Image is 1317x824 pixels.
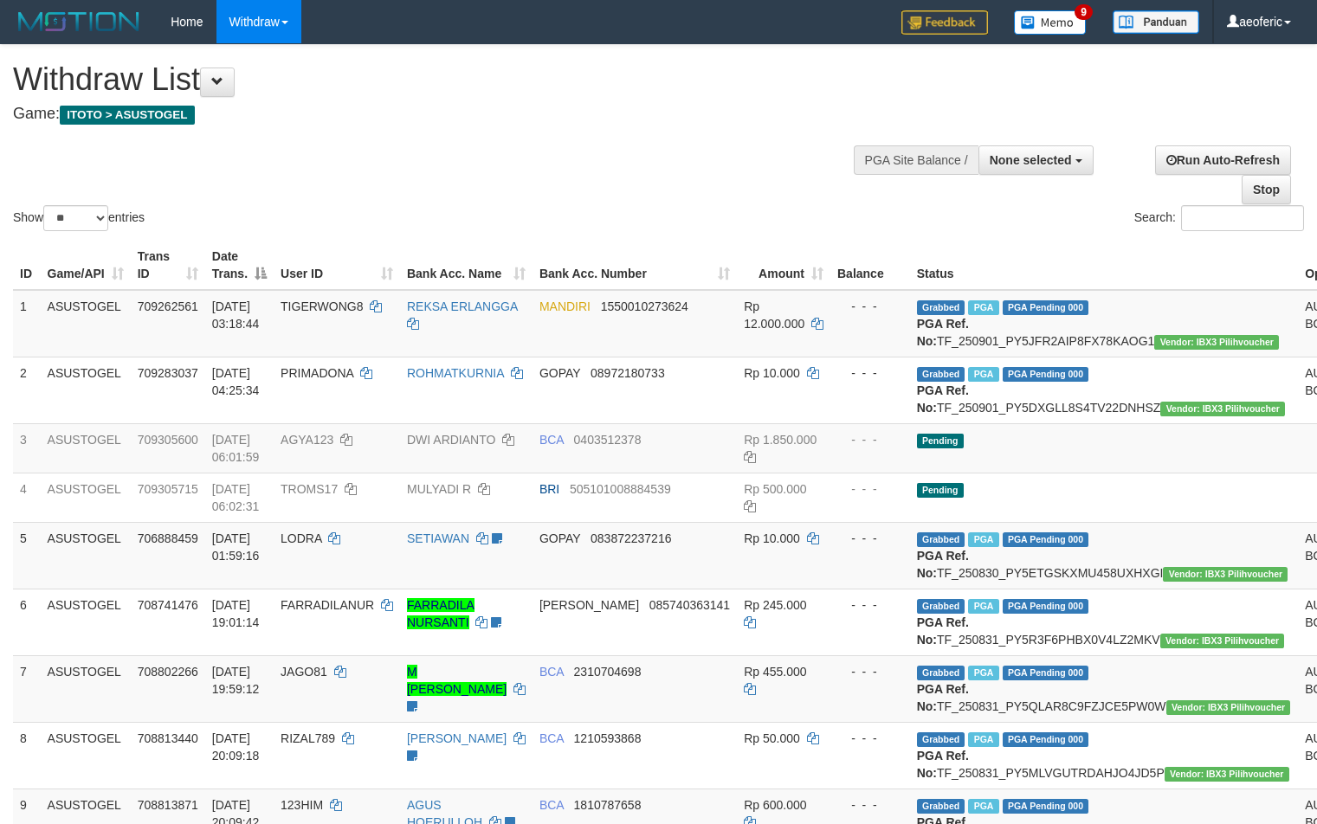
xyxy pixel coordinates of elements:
span: 706888459 [138,531,198,545]
span: Copy 2310704698 to clipboard [574,665,642,679]
span: TROMS17 [281,482,338,496]
span: Rp 10.000 [744,531,800,545]
span: Copy 1810787658 to clipboard [574,798,642,812]
span: [DATE] 06:02:31 [212,482,260,513]
span: 709305715 [138,482,198,496]
select: Showentries [43,205,108,231]
th: Status [910,241,1299,290]
span: Vendor URL: https://payment5.1velocity.biz [1166,700,1291,715]
span: Marked by aeobayu [968,367,998,382]
span: RIZAL789 [281,731,335,745]
td: ASUSTOGEL [41,357,131,423]
div: - - - [837,730,903,747]
span: Rp 50.000 [744,731,800,745]
span: Vendor URL: https://payment5.1velocity.biz [1163,567,1288,582]
span: Copy 1210593868 to clipboard [574,731,642,745]
span: Grabbed [917,532,965,547]
span: [DATE] 01:59:16 [212,531,260,563]
img: Feedback.jpg [901,10,988,35]
span: Grabbed [917,666,965,680]
div: - - - [837,530,903,547]
td: ASUSTOGEL [41,655,131,722]
label: Show entries [13,205,145,231]
span: AGYA123 [281,433,333,447]
td: 6 [13,589,41,655]
span: TIGERWONG8 [281,299,363,313]
b: PGA Ref. No: [917,317,969,348]
span: Marked by aeotriv [968,732,998,747]
a: FARRADILA NURSANTI [407,598,475,629]
span: Copy 1550010273624 to clipboard [601,299,688,313]
span: BCA [539,433,564,447]
span: 709305600 [138,433,198,447]
b: PGA Ref. No: [917,549,969,580]
span: PRIMADONA [281,366,353,380]
a: [PERSON_NAME] [407,731,507,745]
span: 709262561 [138,299,198,313]
span: Marked by aeotriv [968,666,998,680]
span: Rp 600.000 [744,798,806,812]
span: 9 [1075,4,1093,20]
td: ASUSTOGEL [41,290,131,357]
td: 1 [13,290,41,357]
span: BCA [539,731,564,745]
td: 5 [13,522,41,589]
span: Grabbed [917,599,965,614]
th: Bank Acc. Number: activate to sort column ascending [533,241,737,290]
span: PGA Pending [1003,666,1089,680]
b: PGA Ref. No: [917,615,969,647]
th: ID [13,241,41,290]
span: 708813871 [138,798,198,812]
th: User ID: activate to sort column ascending [274,241,400,290]
b: PGA Ref. No: [917,749,969,780]
span: PGA Pending [1003,599,1089,614]
td: ASUSTOGEL [41,423,131,473]
a: M [PERSON_NAME] [407,665,507,696]
img: panduan.png [1113,10,1199,34]
span: Vendor URL: https://payment5.1velocity.biz [1160,402,1285,416]
span: GOPAY [539,531,580,545]
td: ASUSTOGEL [41,722,131,789]
span: Pending [917,483,964,498]
a: MULYADI R [407,482,471,496]
span: LODRA [281,531,321,545]
span: MANDIRI [539,299,591,313]
div: - - - [837,364,903,382]
td: ASUSTOGEL [41,589,131,655]
span: 708741476 [138,598,198,612]
b: PGA Ref. No: [917,383,969,415]
td: TF_250901_PY5DXGLL8S4TV22DNHSZ [910,357,1299,423]
a: Stop [1242,175,1291,204]
span: 708813440 [138,731,198,745]
td: TF_250831_PY5R3F6PHBX0V4LZ2MKV [910,589,1299,655]
span: 709283037 [138,366,198,380]
span: [DATE] 19:59:12 [212,665,260,696]
span: [PERSON_NAME] [539,598,639,612]
span: Vendor URL: https://payment5.1velocity.biz [1165,767,1289,782]
td: 2 [13,357,41,423]
span: Copy 0403512378 to clipboard [574,433,642,447]
span: Rp 455.000 [744,665,806,679]
a: Run Auto-Refresh [1155,145,1291,175]
span: Vendor URL: https://payment5.1velocity.biz [1154,335,1279,350]
span: Rp 1.850.000 [744,433,817,447]
span: Copy 505101008884539 to clipboard [570,482,671,496]
span: [DATE] 06:01:59 [212,433,260,464]
span: BCA [539,665,564,679]
div: - - - [837,796,903,814]
a: ROHMATKURNIA [407,366,504,380]
img: MOTION_logo.png [13,9,145,35]
span: Marked by aeotriv [968,799,998,814]
span: BCA [539,798,564,812]
td: TF_250901_PY5JFR2AIP8FX78KAOG1 [910,290,1299,357]
b: PGA Ref. No: [917,682,969,713]
td: 4 [13,473,41,522]
span: Vendor URL: https://payment5.1velocity.biz [1160,634,1285,648]
td: ASUSTOGEL [41,473,131,522]
span: 123HIM [281,798,323,812]
span: JAGO81 [281,665,327,679]
th: Amount: activate to sort column ascending [737,241,830,290]
span: Grabbed [917,300,965,315]
th: Bank Acc. Name: activate to sort column ascending [400,241,533,290]
span: ITOTO > ASUSTOGEL [60,106,195,125]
